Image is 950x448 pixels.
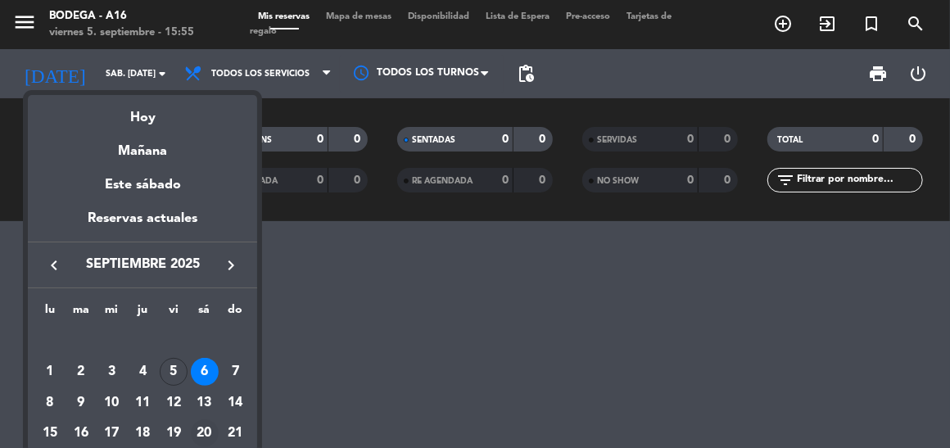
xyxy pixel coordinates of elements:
td: 1 de septiembre de 2025 [34,356,66,387]
div: 9 [67,389,95,417]
td: 3 de septiembre de 2025 [97,356,128,387]
div: 10 [97,389,125,417]
div: 1 [36,358,64,386]
div: 19 [160,419,188,447]
td: 14 de septiembre de 2025 [219,387,251,419]
i: keyboard_arrow_right [221,256,241,275]
th: jueves [127,301,158,326]
th: lunes [34,301,66,326]
div: Hoy [28,95,257,129]
div: Este sábado [28,162,257,208]
div: 20 [191,419,219,447]
div: 7 [221,358,249,386]
i: keyboard_arrow_left [44,256,64,275]
div: 4 [129,358,156,386]
div: 15 [36,419,64,447]
th: viernes [158,301,189,326]
div: Reservas actuales [28,208,257,242]
div: Mañana [28,129,257,162]
div: 3 [97,358,125,386]
div: 21 [221,419,249,447]
td: 13 de septiembre de 2025 [189,387,220,419]
div: 2 [67,358,95,386]
th: domingo [219,301,251,326]
div: 14 [221,389,249,417]
th: sábado [189,301,220,326]
button: keyboard_arrow_right [216,255,246,276]
th: martes [66,301,97,326]
td: 4 de septiembre de 2025 [127,356,158,387]
td: 8 de septiembre de 2025 [34,387,66,419]
button: keyboard_arrow_left [39,255,69,276]
div: 18 [129,419,156,447]
div: 13 [191,389,219,417]
div: 16 [67,419,95,447]
div: 17 [97,419,125,447]
td: 9 de septiembre de 2025 [66,387,97,419]
td: 6 de septiembre de 2025 [189,356,220,387]
td: 5 de septiembre de 2025 [158,356,189,387]
span: septiembre 2025 [69,254,216,275]
td: 11 de septiembre de 2025 [127,387,158,419]
td: 2 de septiembre de 2025 [66,356,97,387]
td: SEP. [34,325,251,356]
div: 8 [36,389,64,417]
td: 7 de septiembre de 2025 [219,356,251,387]
div: 11 [129,389,156,417]
div: 5 [160,358,188,386]
div: 6 [191,358,219,386]
td: 10 de septiembre de 2025 [97,387,128,419]
div: 12 [160,389,188,417]
td: 12 de septiembre de 2025 [158,387,189,419]
th: miércoles [97,301,128,326]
